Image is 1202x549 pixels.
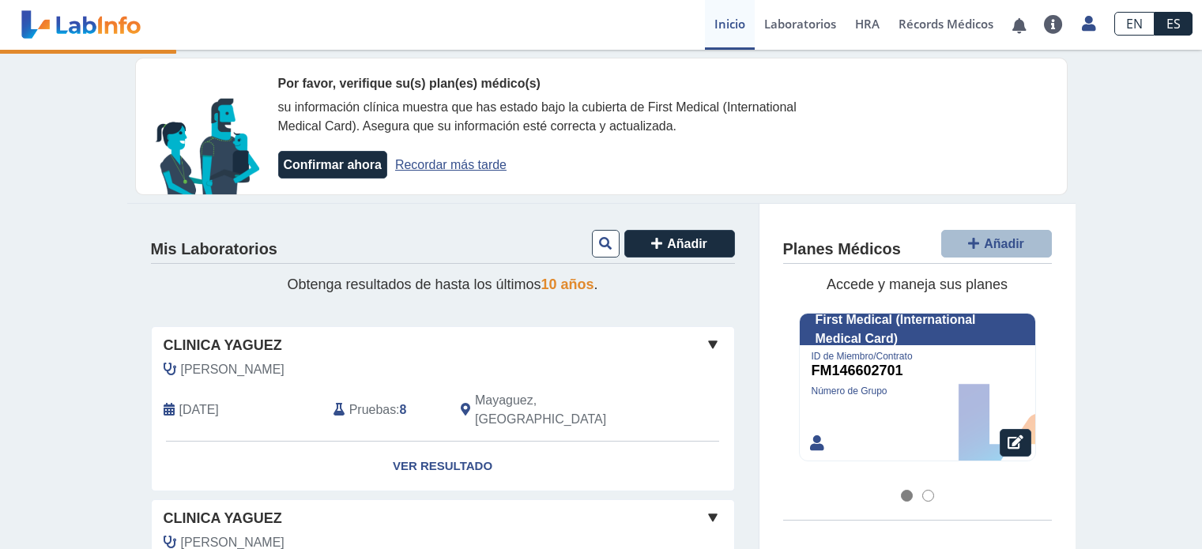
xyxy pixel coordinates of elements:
a: ES [1155,12,1193,36]
span: Clinica Yaguez [164,508,282,529]
span: Pruebas [349,400,396,419]
b: 8 [400,403,407,416]
span: su información clínica muestra que has estado bajo la cubierta de First Medical (International Me... [278,100,797,133]
span: Añadir [667,237,707,250]
h4: Mis Laboratorios [151,240,277,259]
span: Clinica Yaguez [164,335,282,356]
span: 2025-08-19 [179,400,219,419]
span: Mayaguez, PR [475,391,650,429]
span: Obtenga resultados de hasta los últimos . [287,276,597,292]
span: Rivera Nieves, Yadiel [181,360,284,379]
button: Añadir [624,230,735,258]
span: 10 años [541,276,594,292]
a: EN [1114,12,1155,36]
span: Accede y maneja sus planes [827,276,1008,292]
span: HRA [855,16,880,32]
a: Ver Resultado [152,442,734,491]
h4: Planes Médicos [783,240,901,259]
button: Añadir [941,230,1052,258]
span: Añadir [984,237,1024,250]
a: Recordar más tarde [395,158,507,171]
button: Confirmar ahora [278,151,387,179]
div: Por favor, verifique su(s) plan(es) médico(s) [278,74,839,93]
div: : [322,391,449,429]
